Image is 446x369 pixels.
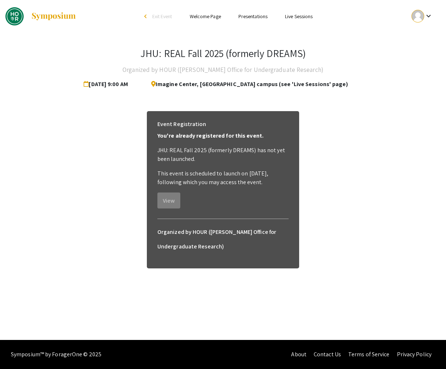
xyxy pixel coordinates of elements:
[145,77,348,92] span: Imagine Center, [GEOGRAPHIC_DATA] campus (see 'Live Sessions' page)
[5,336,31,364] iframe: Chat
[348,350,390,358] a: Terms of Service
[291,350,306,358] a: About
[31,12,76,21] img: Symposium by ForagerOne
[157,146,289,163] p: JHU: REAL Fall 2025 (formerly DREAMS) has not yet been launched.
[157,169,289,187] p: This event is scheduled to launch on [DATE], following which you may access the event.
[397,350,431,358] a: Privacy Policy
[11,340,101,369] div: Symposium™ by ForagerOne © 2025
[84,77,131,92] span: [DATE] 9:00 AM
[404,8,441,24] button: Expand account dropdown
[157,192,180,208] button: View
[157,131,289,140] p: You're already registered for this event.
[5,7,24,25] img: JHU: REAL Fall 2025 (formerly DREAMS)
[238,13,268,20] a: Presentations
[144,14,149,19] div: arrow_back_ios
[157,117,206,131] h6: Event Registration
[157,225,289,254] h6: Organized by HOUR ([PERSON_NAME] Office for Undergraduate Research)
[285,13,313,20] a: Live Sessions
[122,62,324,77] h4: Organized by HOUR ([PERSON_NAME] Office for Undergraduate Research)
[140,47,306,60] h3: JHU: REAL Fall 2025 (formerly DREAMS)
[190,13,221,20] a: Welcome Page
[314,350,341,358] a: Contact Us
[5,7,76,25] a: JHU: REAL Fall 2025 (formerly DREAMS)
[152,13,172,20] span: Exit Event
[424,12,433,20] mat-icon: Expand account dropdown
